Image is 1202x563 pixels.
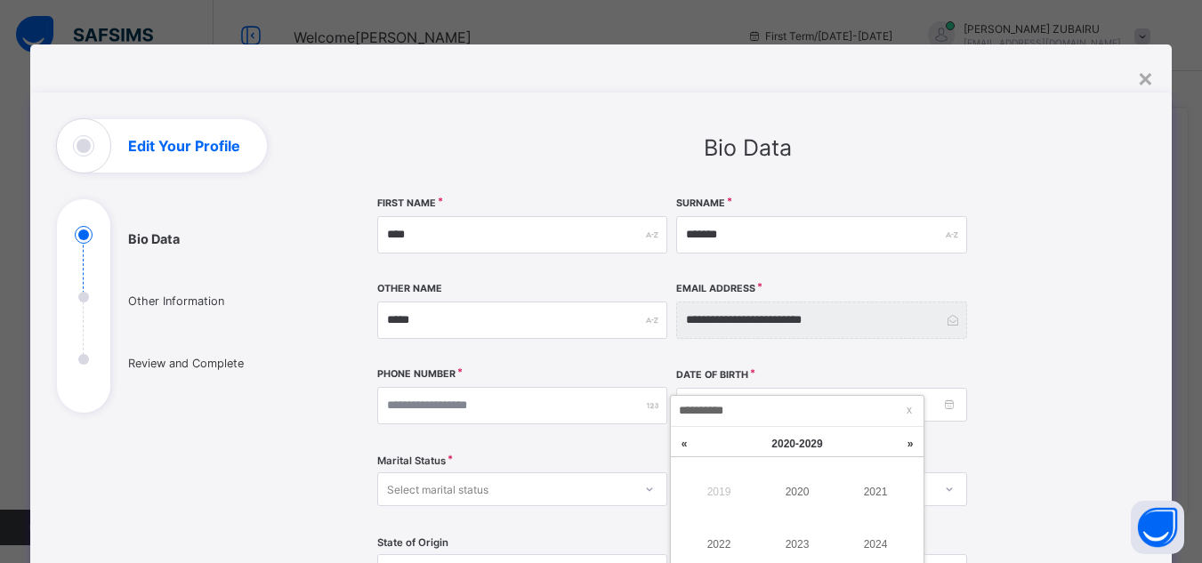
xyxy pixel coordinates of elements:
[897,427,924,461] a: Next decade
[836,465,915,518] td: 2021
[676,197,725,209] label: Surname
[717,427,877,461] a: 2020-2029
[676,369,748,381] label: Date of Birth
[128,139,240,153] h1: Edit Your Profile
[855,528,896,560] a: 2024
[1131,501,1184,554] button: Open asap
[771,438,822,450] span: 2020 - 2029
[377,283,442,294] label: Other Name
[387,472,488,506] div: Select marital status
[698,528,739,560] a: 2022
[377,368,456,380] label: Phone Number
[377,197,436,209] label: First Name
[704,134,792,161] span: Bio Data
[855,476,896,508] a: 2021
[1137,62,1154,92] div: ×
[698,476,739,508] a: 2019
[377,536,448,549] span: State of Origin
[758,465,836,518] td: 2020
[377,454,446,467] span: Marital Status
[680,465,758,518] td: 2019
[676,283,755,294] label: Email Address
[777,476,818,508] a: 2020
[671,427,698,461] a: Last decade
[777,528,818,560] a: 2023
